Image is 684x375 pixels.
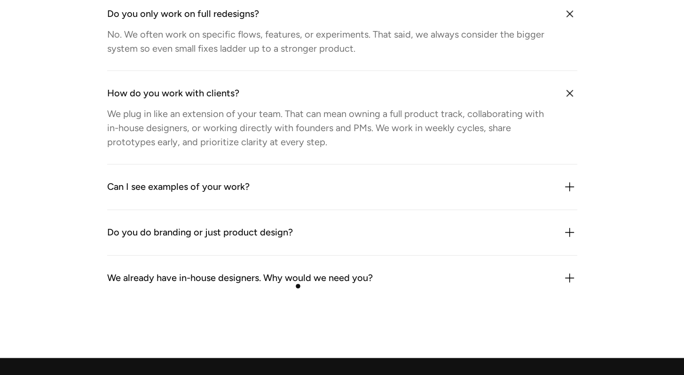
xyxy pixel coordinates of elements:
div: How do you work with clients? [107,86,239,101]
div: Can I see examples of your work? [107,180,250,195]
div: No. We often work on specific flows, features, or experiments. That said, we always consider the ... [107,27,552,55]
div: Do you only work on full redesigns? [107,7,259,22]
div: We already have in-house designers. Why would we need you? [107,271,373,286]
div: Do you do branding or just product design? [107,225,293,240]
div: We plug in like an extension of your team. That can mean owning a full product track, collaborati... [107,107,552,149]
